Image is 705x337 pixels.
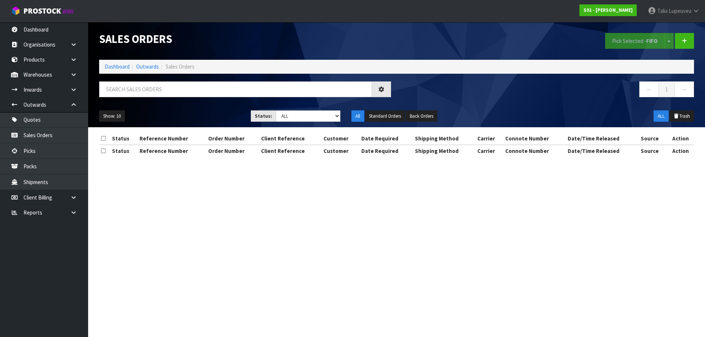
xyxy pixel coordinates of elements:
[166,63,195,70] span: Sales Orders
[359,145,413,157] th: Date Required
[566,145,639,157] th: Date/Time Released
[105,63,130,70] a: Dashboard
[406,110,437,122] button: Back Orders
[62,8,74,15] small: WMS
[365,110,405,122] button: Standard Orders
[99,110,125,122] button: Show: 10
[605,33,665,49] button: Pick Selected -FIFO
[639,133,668,144] th: Source
[639,145,668,157] th: Source
[110,145,138,157] th: Status
[566,133,639,144] th: Date/Time Released
[646,37,658,44] strong: FIFO
[402,81,694,99] nav: Page navigation
[657,7,668,14] span: Talia
[476,145,503,157] th: Carrier
[639,81,659,97] a: ←
[110,133,138,144] th: Status
[99,33,391,45] h1: Sales Orders
[503,145,566,157] th: Connote Number
[413,133,476,144] th: Shipping Method
[669,7,691,14] span: Lupeuvea
[99,81,372,97] input: Search sales orders
[206,133,259,144] th: Order Number
[667,133,694,144] th: Action
[654,110,669,122] button: ALL
[255,113,272,119] strong: Status:
[583,7,633,13] strong: S02 - [PERSON_NAME]
[138,145,206,157] th: Reference Number
[503,133,566,144] th: Connote Number
[259,145,322,157] th: Client Reference
[675,81,694,97] a: →
[667,145,694,157] th: Action
[11,6,20,15] img: cube-alt.png
[413,145,476,157] th: Shipping Method
[322,133,359,144] th: Customer
[206,145,259,157] th: Order Number
[359,133,413,144] th: Date Required
[669,110,694,122] button: Trash
[23,6,61,16] span: ProStock
[658,81,675,97] a: 1
[259,133,322,144] th: Client Reference
[322,145,359,157] th: Customer
[136,63,159,70] a: Outwards
[579,4,637,16] a: S02 - [PERSON_NAME]
[138,133,206,144] th: Reference Number
[351,110,364,122] button: All
[476,133,503,144] th: Carrier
